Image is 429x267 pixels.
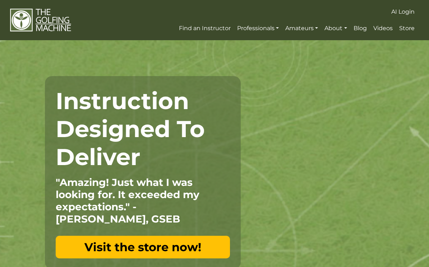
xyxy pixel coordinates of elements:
[323,22,349,35] a: About
[397,22,416,35] a: Store
[10,8,71,32] img: The Golfing Machine
[179,25,231,32] span: Find an Instructor
[391,8,415,15] span: AI Login
[354,25,367,32] span: Blog
[389,5,416,18] a: AI Login
[235,22,281,35] a: Professionals
[56,87,230,171] h1: Instruction Designed To Deliver
[283,22,320,35] a: Amateurs
[399,25,415,32] span: Store
[177,22,232,35] a: Find an Instructor
[56,236,230,258] a: Visit the store now!
[352,22,369,35] a: Blog
[56,176,230,225] p: "Amazing! Just what I was looking for. It exceeded my expectations." - [PERSON_NAME], GSEB
[373,25,393,32] span: Videos
[372,22,395,35] a: Videos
